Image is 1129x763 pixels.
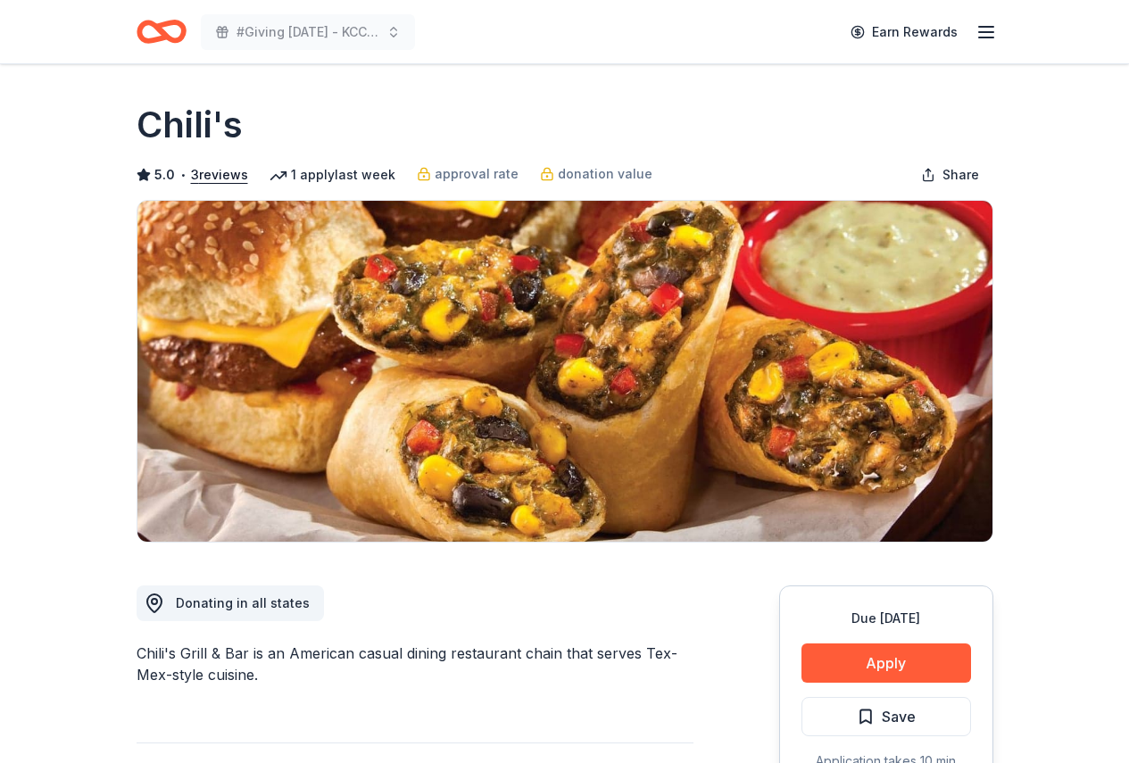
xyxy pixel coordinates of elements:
span: Share [942,164,979,186]
button: 3reviews [191,164,248,186]
div: Chili's Grill & Bar is an American casual dining restaurant chain that serves Tex-Mex-style cuisine. [137,643,693,685]
a: approval rate [417,163,519,185]
h1: Chili's [137,100,243,150]
span: donation value [558,163,652,185]
span: approval rate [435,163,519,185]
span: 5.0 [154,164,175,186]
span: Donating in all states [176,595,310,610]
span: Save [882,705,916,728]
span: • [179,168,186,182]
button: Save [801,697,971,736]
a: Earn Rewards [840,16,968,48]
a: Home [137,11,187,53]
a: donation value [540,163,652,185]
button: Apply [801,643,971,683]
div: Due [DATE] [801,608,971,629]
button: #Giving [DATE] - KCC [DATE] [201,14,415,50]
img: Image for Chili's [137,201,992,542]
button: Share [907,157,993,193]
span: #Giving [DATE] - KCC [DATE] [237,21,379,43]
div: 1 apply last week [270,164,395,186]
